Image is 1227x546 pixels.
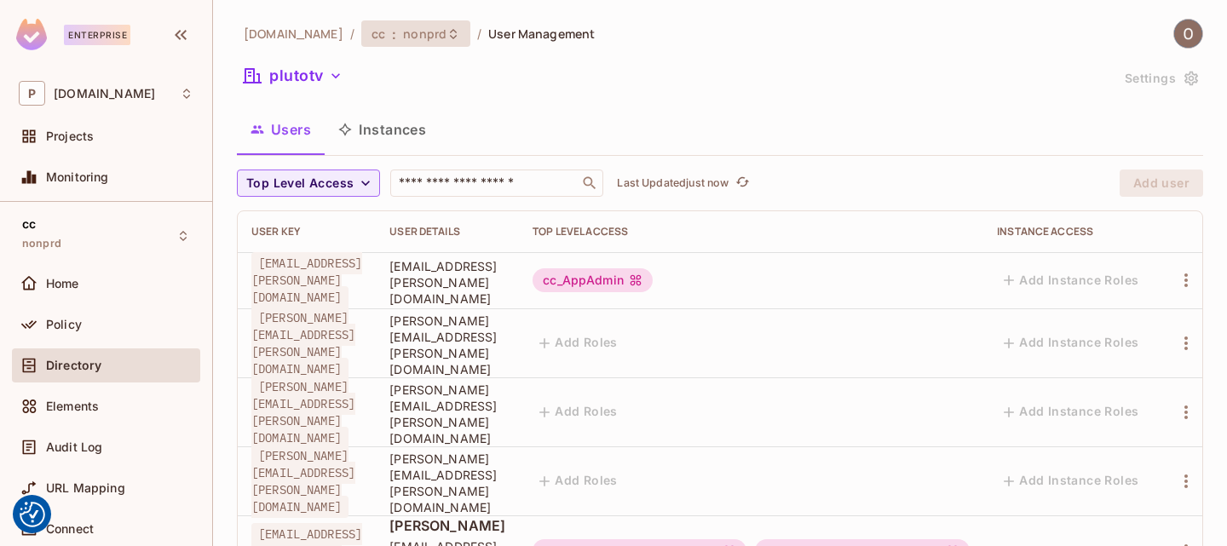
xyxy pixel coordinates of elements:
span: [PERSON_NAME][EMAIL_ADDRESS][PERSON_NAME][DOMAIN_NAME] [251,307,355,380]
span: Home [46,277,79,290]
span: P [19,81,45,106]
span: : [391,27,397,41]
p: Last Updated just now [617,176,729,190]
span: [PERSON_NAME][EMAIL_ADDRESS][PERSON_NAME][DOMAIN_NAME] [251,445,355,518]
span: [EMAIL_ADDRESS][PERSON_NAME][DOMAIN_NAME] [251,252,362,308]
span: Projects [46,129,94,143]
div: User Key [251,225,362,239]
button: Add Instance Roles [997,399,1145,426]
span: cc [372,26,385,42]
button: Add Instance Roles [997,468,1145,495]
div: User Details [389,225,505,239]
span: nonprd [403,26,446,42]
button: Instances [325,108,440,151]
span: Policy [46,318,82,331]
button: refresh [732,173,752,193]
button: Consent Preferences [20,502,45,527]
span: Click to refresh data [729,173,752,193]
span: User Management [488,26,595,42]
button: Add Instance Roles [997,267,1145,294]
span: Workspace: pluto.tv [54,87,155,101]
span: refresh [735,175,750,192]
div: Enterprise [64,25,130,45]
button: Add Roles [533,399,625,426]
button: Add user [1120,170,1203,197]
div: cc_AppAdmin [533,268,653,292]
button: Add Roles [533,468,625,495]
button: Users [237,108,325,151]
span: Connect [46,522,94,536]
button: Add Roles [533,330,625,357]
span: cc [22,217,36,231]
img: Revisit consent button [20,502,45,527]
img: Oleksii Polianskyi [1174,20,1202,48]
div: Instance Access [997,225,1145,239]
li: / [350,26,354,42]
span: [PERSON_NAME][EMAIL_ADDRESS][PERSON_NAME][DOMAIN_NAME] [389,451,505,515]
li: / [477,26,481,42]
span: [PERSON_NAME][EMAIL_ADDRESS][PERSON_NAME][DOMAIN_NAME] [251,376,355,449]
span: URL Mapping [46,481,125,495]
span: Top Level Access [246,173,354,194]
button: Top Level Access [237,170,380,197]
span: Audit Log [46,440,102,454]
button: Add Instance Roles [997,330,1145,357]
span: Directory [46,359,101,372]
span: [PERSON_NAME][EMAIL_ADDRESS][PERSON_NAME][DOMAIN_NAME] [389,382,505,446]
span: Monitoring [46,170,109,184]
span: [EMAIL_ADDRESS][PERSON_NAME][DOMAIN_NAME] [389,258,505,307]
img: SReyMgAAAABJRU5ErkJggg== [16,19,47,50]
span: the active workspace [244,26,343,42]
div: Top Level Access [533,225,970,239]
button: plutotv [237,62,349,89]
button: Settings [1118,65,1203,92]
span: [PERSON_NAME] [389,516,505,535]
span: nonprd [22,237,61,250]
span: Elements [46,399,99,413]
span: [PERSON_NAME][EMAIL_ADDRESS][PERSON_NAME][DOMAIN_NAME] [389,313,505,377]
